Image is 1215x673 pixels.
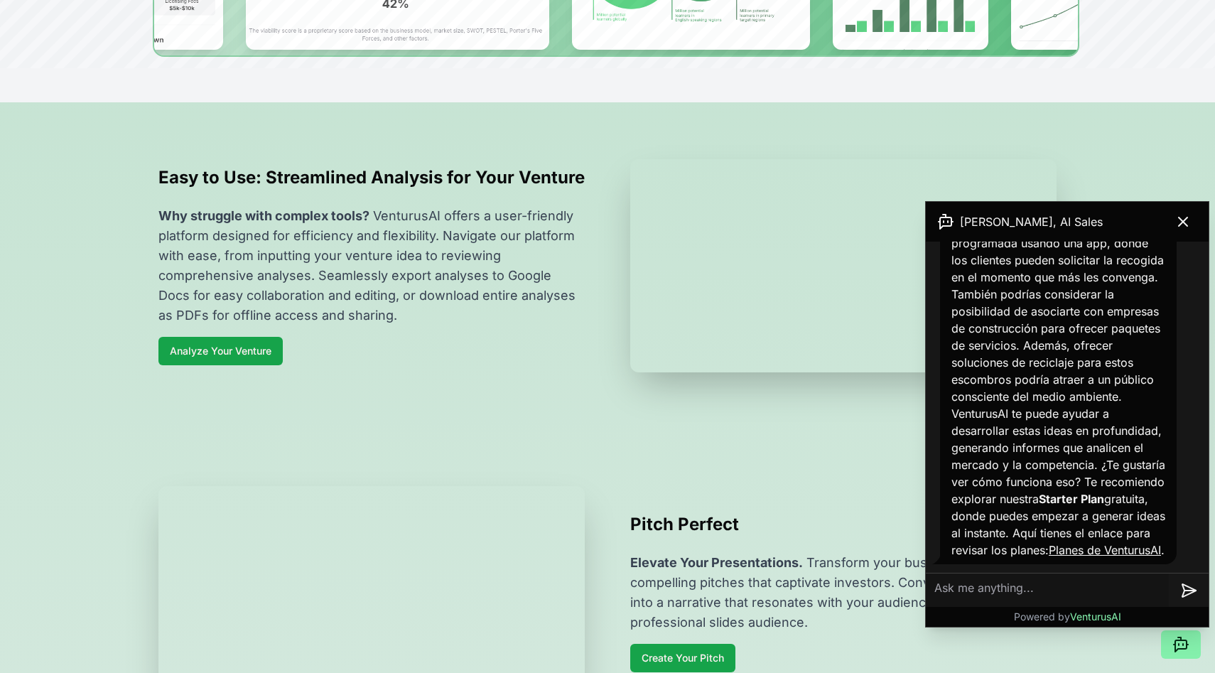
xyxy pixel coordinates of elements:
strong: Starter Plan [1039,492,1104,506]
span: [PERSON_NAME], AI Sales [960,213,1103,230]
a: Create Your Pitch [630,644,735,672]
span: Why struggle with complex tools? [158,208,369,223]
p: VenturusAI offers a user-friendly platform designed for efficiency and flexibility. Navigate our ... [158,206,585,325]
p: Transform your business analysis into compelling pitches that captivate investors. Convert comple... [630,553,1057,632]
p: También podrías considerar la posibilidad de asociarte con empresas de construcción para ofrecer ... [951,286,1165,405]
h2: Easy to Use: Streamlined Analysis for Your Venture [158,166,585,189]
a: Planes de VenturusAI [1049,543,1161,557]
span: VenturusAI [1070,610,1121,623]
span: Elevate Your Presentations. [630,555,803,570]
h2: Pitch Perfect [630,513,1057,536]
p: Powered by [1014,610,1121,624]
a: Analyze Your Venture [158,337,283,365]
p: VenturusAI te puede ayudar a desarrollar estas ideas en profundidad, generando informes que anali... [951,405,1165,559]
